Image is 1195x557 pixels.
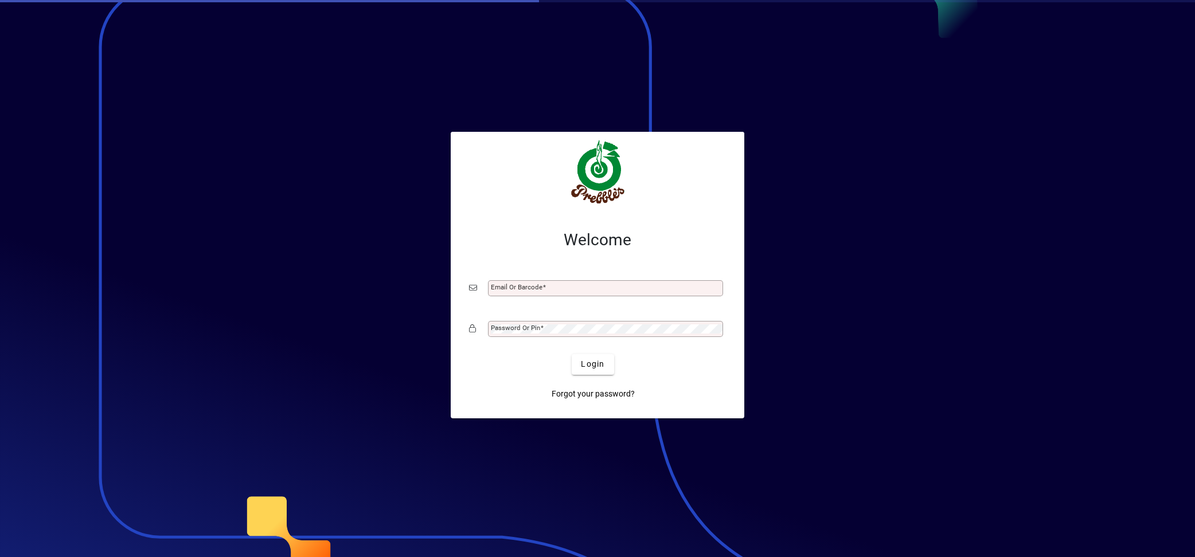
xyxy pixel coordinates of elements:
a: Forgot your password? [547,384,639,405]
mat-label: Password or Pin [491,324,540,332]
mat-label: Email or Barcode [491,283,542,291]
button: Login [572,354,614,375]
span: Forgot your password? [552,388,635,400]
h2: Welcome [469,230,726,250]
span: Login [581,358,604,370]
